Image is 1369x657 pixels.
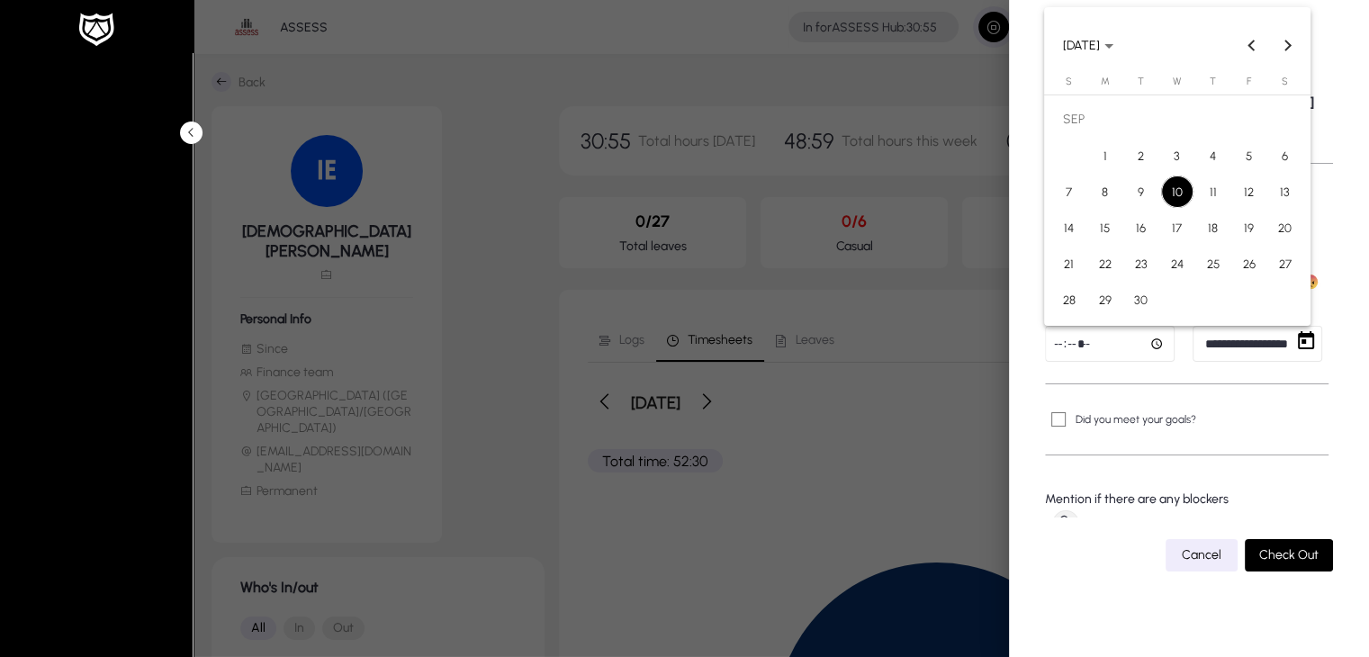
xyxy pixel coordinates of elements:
[1161,211,1193,244] span: 17
[1066,76,1072,87] span: S
[1087,174,1123,210] button: Sep 8, 2025
[1269,247,1301,280] span: 27
[1123,138,1159,174] button: Sep 2, 2025
[1267,246,1303,282] button: Sep 27, 2025
[1089,139,1121,172] span: 1
[1269,175,1301,208] span: 13
[1270,27,1306,63] button: Next month
[1123,282,1159,318] button: Sep 30, 2025
[1159,138,1195,174] button: Sep 3, 2025
[1089,211,1121,244] span: 15
[1269,211,1301,244] span: 20
[1231,210,1267,246] button: Sep 19, 2025
[1233,211,1265,244] span: 19
[1161,247,1193,280] span: 24
[1231,246,1267,282] button: Sep 26, 2025
[1159,246,1195,282] button: Sep 24, 2025
[1087,282,1123,318] button: Sep 29, 2025
[1089,175,1121,208] span: 8
[1123,246,1159,282] button: Sep 23, 2025
[1053,283,1085,316] span: 28
[1231,138,1267,174] button: Sep 5, 2025
[1195,246,1231,282] button: Sep 25, 2025
[1197,175,1229,208] span: 11
[1089,247,1121,280] span: 22
[1267,210,1303,246] button: Sep 20, 2025
[1247,76,1251,87] span: F
[1087,246,1123,282] button: Sep 22, 2025
[1063,38,1100,53] span: [DATE]
[1173,76,1181,87] span: W
[1234,27,1270,63] button: Previous month
[1269,139,1301,172] span: 6
[1123,174,1159,210] button: Sep 9, 2025
[1125,247,1157,280] span: 23
[1210,76,1216,87] span: T
[1233,139,1265,172] span: 5
[1051,282,1087,318] button: Sep 28, 2025
[1195,210,1231,246] button: Sep 18, 2025
[1231,174,1267,210] button: Sep 12, 2025
[1051,246,1087,282] button: Sep 21, 2025
[1089,283,1121,316] span: 29
[1053,175,1085,208] span: 7
[1267,138,1303,174] button: Sep 6, 2025
[1161,139,1193,172] span: 3
[1195,174,1231,210] button: Sep 11, 2025
[1138,76,1144,87] span: T
[1053,247,1085,280] span: 21
[1233,175,1265,208] span: 12
[1056,29,1121,61] button: Choose month and year
[1161,175,1193,208] span: 10
[1123,210,1159,246] button: Sep 16, 2025
[1282,76,1288,87] span: S
[1125,211,1157,244] span: 16
[1197,211,1229,244] span: 18
[1267,174,1303,210] button: Sep 13, 2025
[1233,247,1265,280] span: 26
[1125,175,1157,208] span: 9
[1051,102,1303,138] td: SEP
[1125,139,1157,172] span: 2
[1101,76,1110,87] span: M
[1087,210,1123,246] button: Sep 15, 2025
[1159,174,1195,210] button: Sep 10, 2025
[1197,139,1229,172] span: 4
[1159,210,1195,246] button: Sep 17, 2025
[1197,247,1229,280] span: 25
[1051,174,1087,210] button: Sep 7, 2025
[1087,138,1123,174] button: Sep 1, 2025
[1053,211,1085,244] span: 14
[1051,210,1087,246] button: Sep 14, 2025
[1125,283,1157,316] span: 30
[1195,138,1231,174] button: Sep 4, 2025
